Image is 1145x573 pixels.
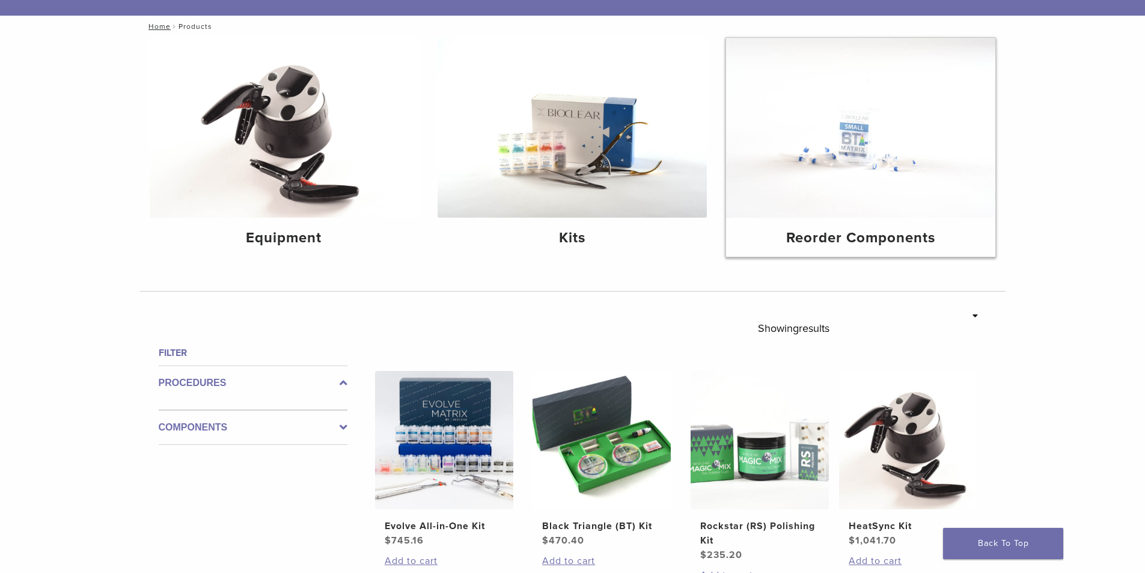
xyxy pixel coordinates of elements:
a: Add to cart: “Black Triangle (BT) Kit” [542,554,661,568]
img: Black Triangle (BT) Kit [533,371,671,509]
h2: Evolve All-in-One Kit [385,519,504,533]
h4: Kits [447,227,697,249]
label: Components [159,420,347,435]
h4: Reorder Components [736,227,986,249]
img: Rockstar (RS) Polishing Kit [691,371,829,509]
a: Rockstar (RS) Polishing KitRockstar (RS) Polishing Kit $235.20 [690,371,830,562]
label: Procedures [159,376,347,390]
a: Add to cart: “HeatSync Kit” [849,554,968,568]
p: Showing results [758,316,829,341]
img: Kits [438,38,707,218]
h2: Black Triangle (BT) Kit [542,519,661,533]
img: HeatSync Kit [839,371,977,509]
a: Kits [438,38,707,257]
span: $ [542,535,549,547]
bdi: 235.20 [700,549,742,561]
a: HeatSync KitHeatSync Kit $1,041.70 [838,371,979,548]
img: Reorder Components [726,38,995,218]
img: Equipment [150,38,419,218]
bdi: 1,041.70 [849,535,896,547]
a: Back To Top [943,528,1063,559]
bdi: 745.16 [385,535,424,547]
a: Reorder Components [726,38,995,257]
img: Evolve All-in-One Kit [375,371,513,509]
h4: Equipment [159,227,409,249]
span: / [171,23,179,29]
span: $ [700,549,707,561]
bdi: 470.40 [542,535,584,547]
a: Add to cart: “Evolve All-in-One Kit” [385,554,504,568]
span: $ [385,535,391,547]
span: $ [849,535,855,547]
h4: Filter [159,346,347,360]
h2: HeatSync Kit [849,519,968,533]
a: Equipment [150,38,419,257]
a: Home [145,22,171,31]
a: Evolve All-in-One KitEvolve All-in-One Kit $745.16 [374,371,514,548]
a: Black Triangle (BT) KitBlack Triangle (BT) Kit $470.40 [532,371,672,548]
h2: Rockstar (RS) Polishing Kit [700,519,819,548]
nav: Products [140,16,1006,37]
